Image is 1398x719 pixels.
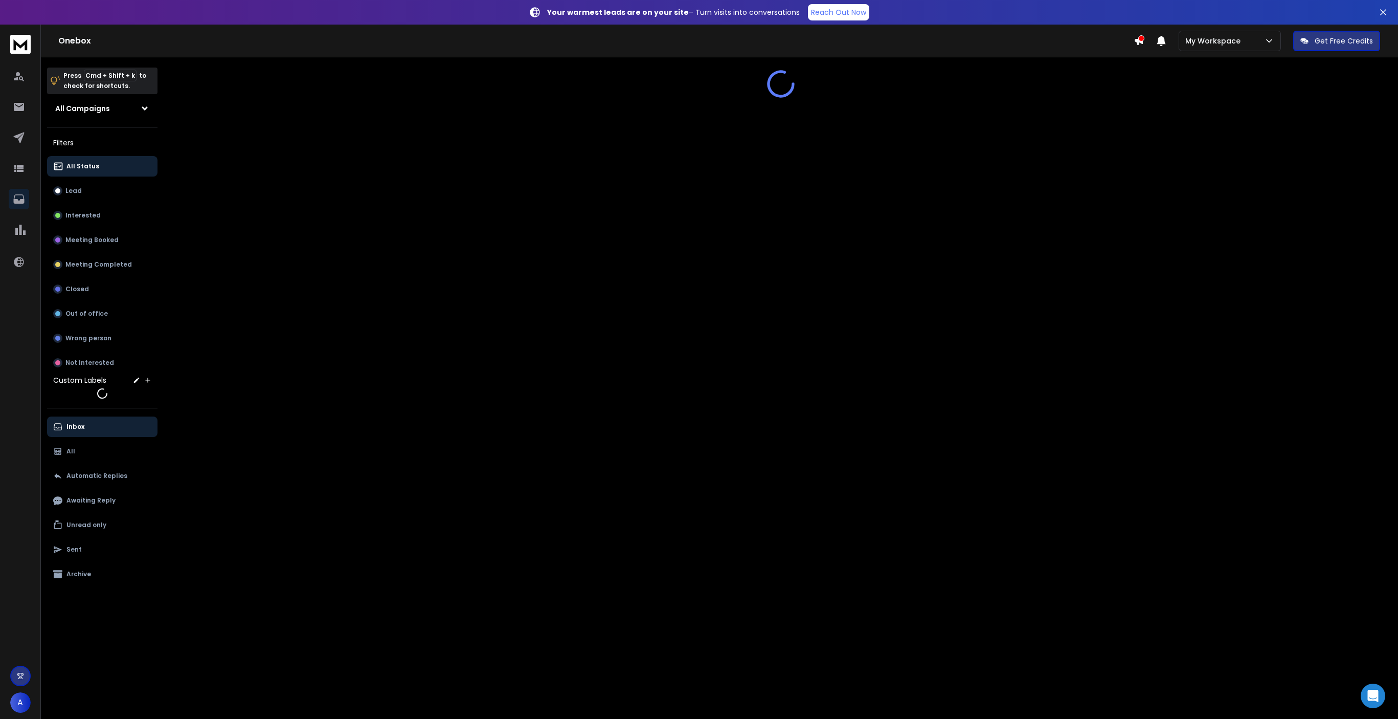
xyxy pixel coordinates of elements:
p: Interested [65,211,101,220]
button: Meeting Completed [47,254,157,275]
div: Open Intercom Messenger [1361,684,1385,708]
p: All Status [66,162,99,170]
p: Press to check for shortcuts. [63,71,146,91]
p: Inbox [66,423,84,431]
p: – Turn visits into conversations [547,7,800,17]
button: A [10,692,31,713]
h3: Filters [47,136,157,150]
p: Get Free Credits [1315,36,1373,46]
p: Awaiting Reply [66,496,116,505]
p: Wrong person [65,334,111,342]
strong: Your warmest leads are on your site [547,7,689,17]
p: My Workspace [1185,36,1245,46]
button: Get Free Credits [1293,31,1380,51]
button: Unread only [47,515,157,535]
p: Meeting Booked [65,236,119,244]
button: Automatic Replies [47,466,157,486]
button: Not Interested [47,353,157,373]
button: Awaiting Reply [47,490,157,511]
button: Lead [47,181,157,201]
button: Wrong person [47,328,157,348]
p: Sent [66,546,82,554]
p: Meeting Completed [65,260,132,269]
button: All [47,441,157,462]
p: Out of office [65,310,108,318]
img: logo [10,35,31,54]
button: Meeting Booked [47,230,157,250]
p: Not Interested [65,359,114,367]
h1: Onebox [58,35,1134,47]
a: Reach Out Now [808,4,869,20]
button: Sent [47,539,157,560]
button: All Status [47,156,157,177]
h1: All Campaigns [55,103,110,114]
button: Out of office [47,303,157,324]
button: Inbox [47,417,157,437]
button: Interested [47,205,157,226]
button: Archive [47,564,157,584]
button: All Campaigns [47,98,157,119]
h3: Custom Labels [53,375,106,385]
p: Closed [65,285,89,293]
p: All [66,447,75,455]
p: Reach Out Now [811,7,866,17]
p: Lead [65,187,82,195]
p: Unread only [66,521,106,529]
p: Archive [66,570,91,578]
button: Closed [47,279,157,299]
p: Automatic Replies [66,472,127,480]
span: Cmd + Shift + k [84,70,137,81]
